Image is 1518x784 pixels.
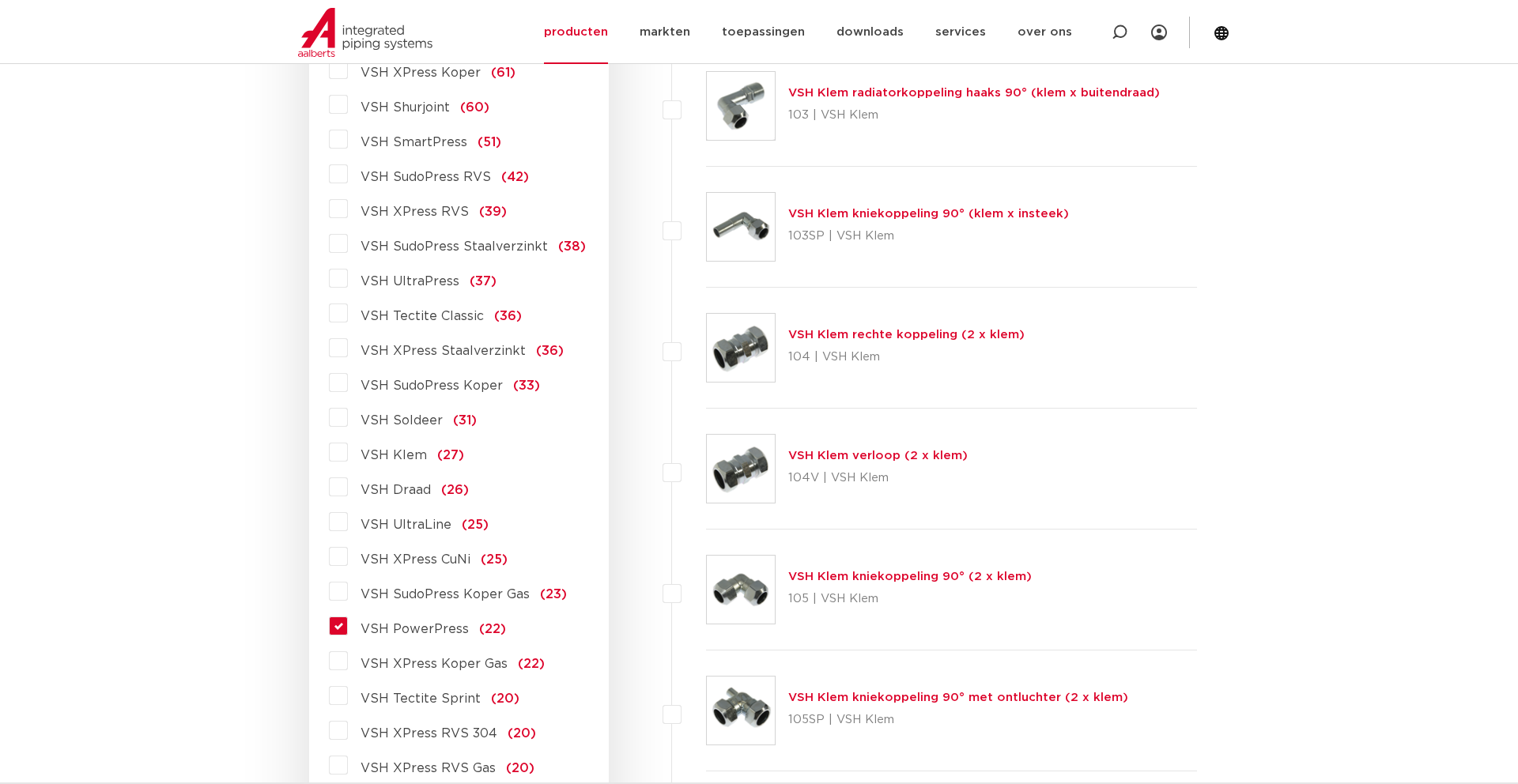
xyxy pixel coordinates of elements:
span: VSH Draad [361,484,431,496]
span: VSH SudoPress RVS [361,171,491,183]
span: VSH XPress RVS [361,205,469,218]
a: VSH Klem verloop (2 x klem) [788,450,968,462]
span: (37) [470,275,497,288]
span: VSH XPress Koper [361,66,481,79]
span: (22) [479,623,506,635]
img: Thumbnail for VSH Klem kniekoppeling 90° (2 x klem) [707,556,775,624]
a: VSH Klem kniekoppeling 90° (klem x insteek) [788,208,1069,220]
a: VSH Klem kniekoppeling 90° met ontluchter (2 x klem) [788,692,1128,703]
span: VSH UltraPress [361,275,459,288]
span: (33) [513,379,540,392]
span: VSH Shurjoint [361,101,450,114]
span: VSH SudoPress Staalverzinkt [361,240,548,253]
span: VSH SudoPress Koper [361,379,503,392]
span: (20) [506,762,534,775]
span: (26) [441,484,469,496]
p: 103SP | VSH Klem [788,224,1069,249]
span: VSH XPress CuNi [361,553,470,566]
span: (38) [558,240,586,253]
p: 105SP | VSH Klem [788,707,1128,733]
span: VSH XPress Staalverzinkt [361,345,526,357]
img: Thumbnail for VSH Klem verloop (2 x klem) [707,435,775,503]
a: VSH Klem radiatorkoppeling haaks 90° (klem x buitendraad) [788,87,1160,99]
span: (51) [478,136,501,149]
a: VSH Klem kniekoppeling 90° (2 x klem) [788,571,1032,582]
span: (60) [460,101,489,114]
span: (23) [540,588,567,601]
img: Thumbnail for VSH Klem kniekoppeling 90° met ontluchter (2 x klem) [707,677,775,744]
img: Thumbnail for VSH Klem radiatorkoppeling haaks 90° (klem x buitendraad) [707,72,775,140]
span: VSH SmartPress [361,136,467,149]
span: (25) [462,518,489,531]
img: Thumbnail for VSH Klem rechte koppeling (2 x klem) [707,314,775,382]
span: VSH Soldeer [361,414,443,427]
span: (22) [518,658,545,670]
span: VSH XPress RVS 304 [361,727,497,740]
span: (20) [508,727,536,740]
span: (42) [501,171,529,183]
span: VSH Tectite Classic [361,310,484,322]
span: (36) [494,310,522,322]
span: (20) [491,692,519,705]
p: 104 | VSH Klem [788,345,1025,370]
span: (61) [491,66,515,79]
span: VSH PowerPress [361,623,469,635]
span: (25) [481,553,508,566]
span: VSH SudoPress Koper Gas [361,588,530,601]
span: VSH Tectite Sprint [361,692,481,705]
img: Thumbnail for VSH Klem kniekoppeling 90° (klem x insteek) [707,193,775,261]
p: 105 | VSH Klem [788,586,1032,612]
span: (39) [479,205,507,218]
a: VSH Klem rechte koppeling (2 x klem) [788,329,1025,341]
p: 104V | VSH Klem [788,465,968,491]
span: VSH UltraLine [361,518,451,531]
span: (27) [437,449,464,462]
span: VSH XPress Koper Gas [361,658,508,670]
p: 103 | VSH Klem [788,103,1160,128]
span: VSH XPress RVS Gas [361,762,496,775]
span: (31) [453,414,477,427]
span: VSH Klem [361,449,427,462]
span: (36) [536,345,564,357]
